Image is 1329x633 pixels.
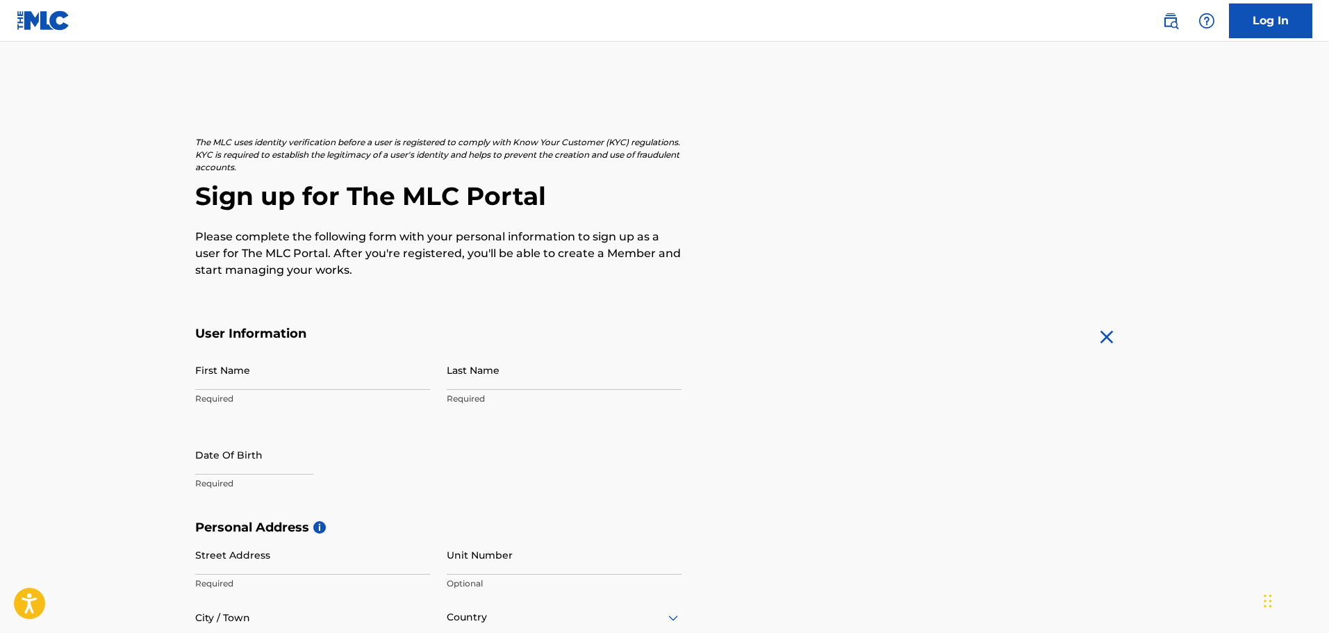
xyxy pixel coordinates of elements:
[195,520,1134,536] h5: Personal Address
[195,229,682,279] p: Please complete the following form with your personal information to sign up as a user for The ML...
[1193,7,1221,35] div: Help
[195,393,430,405] p: Required
[447,393,682,405] p: Required
[447,577,682,590] p: Optional
[1096,326,1118,348] img: close
[195,326,682,342] h5: User Information
[1229,3,1312,38] a: Log In
[1198,13,1215,29] img: help
[1157,7,1184,35] a: Public Search
[1264,580,1272,622] div: Drag
[17,10,70,31] img: MLC Logo
[195,577,430,590] p: Required
[1260,566,1329,633] iframe: Chat Widget
[195,181,1134,212] h2: Sign up for The MLC Portal
[195,136,682,174] p: The MLC uses identity verification before a user is registered to comply with Know Your Customer ...
[1162,13,1179,29] img: search
[195,477,430,490] p: Required
[313,521,326,534] span: i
